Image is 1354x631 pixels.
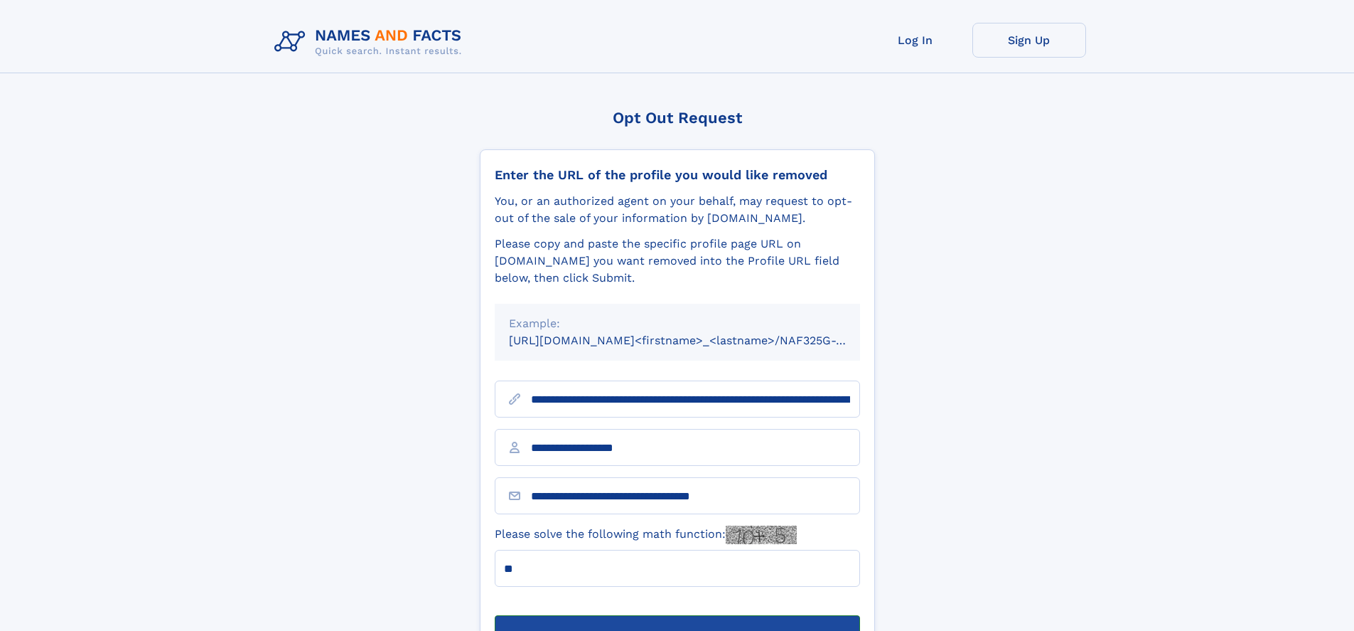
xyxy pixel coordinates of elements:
[269,23,473,61] img: Logo Names and Facts
[972,23,1086,58] a: Sign Up
[509,315,846,332] div: Example:
[509,334,887,347] small: [URL][DOMAIN_NAME]<firstname>_<lastname>/NAF325G-xxxxxxxx
[495,526,797,544] label: Please solve the following math function:
[495,167,860,183] div: Enter the URL of the profile you would like removed
[859,23,972,58] a: Log In
[480,109,875,127] div: Opt Out Request
[495,193,860,227] div: You, or an authorized agent on your behalf, may request to opt-out of the sale of your informatio...
[495,235,860,287] div: Please copy and paste the specific profile page URL on [DOMAIN_NAME] you want removed into the Pr...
